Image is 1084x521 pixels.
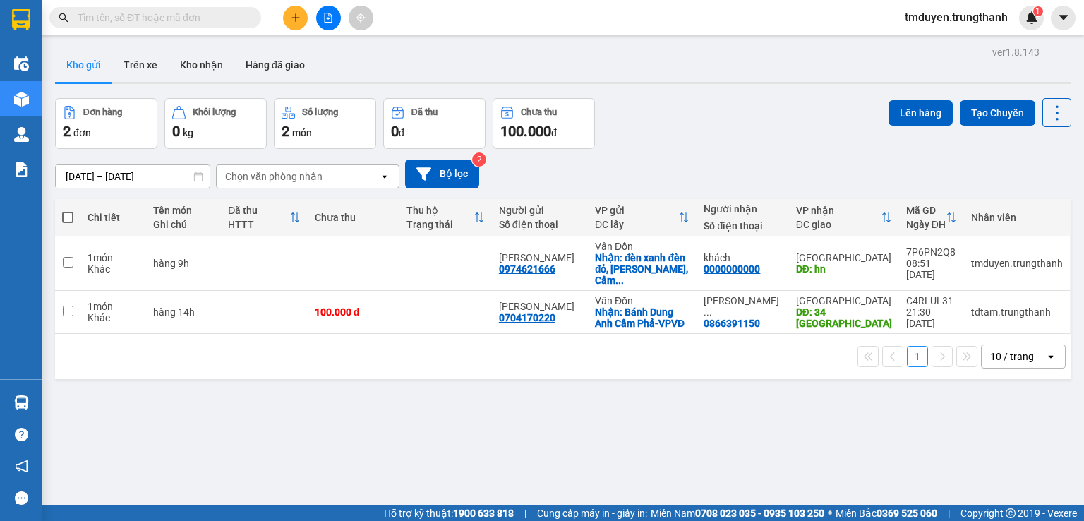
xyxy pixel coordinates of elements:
[153,306,215,318] div: hàng 14h
[282,123,289,140] span: 2
[971,212,1063,223] div: Nhân viên
[14,92,29,107] img: warehouse-icon
[992,44,1040,60] div: ver 1.8.143
[349,6,373,30] button: aim
[588,199,697,236] th: Toggle SortBy
[83,107,122,117] div: Đơn hàng
[1006,508,1016,518] span: copyright
[56,165,210,188] input: Select a date range.
[1033,6,1043,16] sup: 1
[551,127,557,138] span: đ
[399,199,492,236] th: Toggle SortBy
[796,306,892,329] div: DĐ: 34 Trung Phụng Hà Nội
[88,312,139,323] div: Khác
[453,508,514,519] strong: 1900 633 818
[405,160,479,188] button: Bộ lọc
[1045,351,1056,362] svg: open
[88,252,139,263] div: 1 món
[1025,11,1038,24] img: icon-new-feature
[893,8,1019,26] span: tmduyen.trungthanh
[88,301,139,312] div: 1 món
[704,263,760,275] div: 0000000000
[889,100,953,126] button: Lên hàng
[796,205,881,216] div: VP nhận
[14,395,29,410] img: warehouse-icon
[499,301,581,312] div: Nguyễn Xuân Toàn
[499,312,555,323] div: 0704170220
[88,263,139,275] div: Khác
[228,205,289,216] div: Đã thu
[406,219,474,230] div: Trạng thái
[493,98,595,149] button: Chưa thu100.000đ
[399,127,404,138] span: đ
[411,107,438,117] div: Đã thu
[704,295,781,318] div: Nguyễn Xuân Liên
[315,306,393,318] div: 100.000 đ
[14,127,29,142] img: warehouse-icon
[615,275,624,286] span: ...
[906,306,957,329] div: 21:30 [DATE]
[59,13,68,23] span: search
[153,258,215,269] div: hàng 9h
[906,246,957,258] div: 7P6PN2Q8
[183,127,193,138] span: kg
[595,306,690,329] div: Nhận: Bánh Dung Anh Cẩm Phả-VPVĐ
[112,48,169,82] button: Trên xe
[595,205,679,216] div: VP gửi
[73,127,91,138] span: đơn
[971,258,1063,269] div: tmduyen.trungthanh
[228,219,289,230] div: HTTT
[595,252,690,286] div: Nhận: đèn xanh đèn đỏ, Tô Hiệu, Cẩm Phả -VPĐ
[960,100,1035,126] button: Tạo Chuyến
[500,123,551,140] span: 100.000
[796,252,892,263] div: [GEOGRAPHIC_DATA]
[595,241,690,252] div: Vân Đồn
[704,306,712,318] span: ...
[521,107,557,117] div: Chưa thu
[472,152,486,167] sup: 2
[323,13,333,23] span: file-add
[153,219,215,230] div: Ghi chú
[828,510,832,516] span: ⚪️
[899,199,964,236] th: Toggle SortBy
[283,6,308,30] button: plus
[193,107,236,117] div: Khối lượng
[704,203,781,215] div: Người nhận
[906,205,946,216] div: Mã GD
[14,162,29,177] img: solution-icon
[1051,6,1076,30] button: caret-down
[537,505,647,521] span: Cung cấp máy in - giấy in:
[15,491,28,505] span: message
[384,505,514,521] span: Hỗ trợ kỹ thuật:
[796,219,881,230] div: ĐC giao
[524,505,526,521] span: |
[836,505,937,521] span: Miền Bắc
[406,205,474,216] div: Thu hộ
[499,252,581,263] div: c giang
[990,349,1034,364] div: 10 / trang
[948,505,950,521] span: |
[164,98,267,149] button: Khối lượng0kg
[391,123,399,140] span: 0
[78,10,244,25] input: Tìm tên, số ĐT hoặc mã đơn
[1057,11,1070,24] span: caret-down
[172,123,180,140] span: 0
[906,258,957,280] div: 08:51 [DATE]
[291,13,301,23] span: plus
[704,220,781,232] div: Số điện thoại
[595,295,690,306] div: Vân Đồn
[88,212,139,223] div: Chi tiết
[169,48,234,82] button: Kho nhận
[796,263,892,275] div: DĐ: hn
[315,212,393,223] div: Chưa thu
[907,346,928,367] button: 1
[379,171,390,182] svg: open
[499,219,581,230] div: Số điện thoại
[14,56,29,71] img: warehouse-icon
[234,48,316,82] button: Hàng đã giao
[15,428,28,441] span: question-circle
[274,98,376,149] button: Số lượng2món
[63,123,71,140] span: 2
[695,508,824,519] strong: 0708 023 035 - 0935 103 250
[877,508,937,519] strong: 0369 525 060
